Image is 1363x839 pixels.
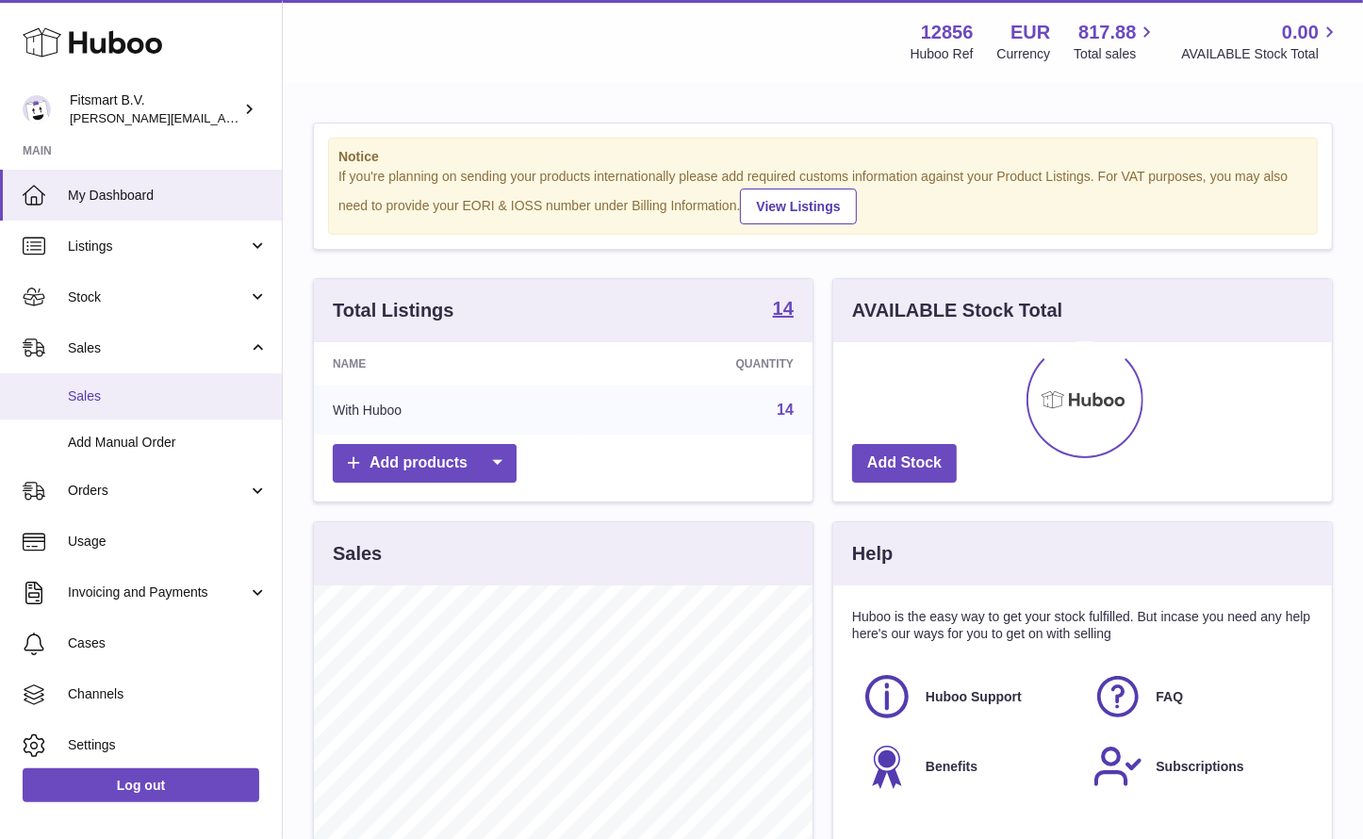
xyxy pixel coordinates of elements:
[926,688,1022,706] span: Huboo Support
[338,168,1307,224] div: If you're planning on sending your products internationally please add required customs informati...
[23,95,51,123] img: jonathan@leaderoo.com
[68,736,268,754] span: Settings
[68,339,248,357] span: Sales
[773,299,794,321] a: 14
[333,444,517,483] a: Add products
[777,402,794,418] a: 14
[852,541,893,567] h3: Help
[862,741,1074,792] a: Benefits
[1010,20,1050,45] strong: EUR
[1181,45,1340,63] span: AVAILABLE Stock Total
[68,238,248,255] span: Listings
[70,91,239,127] div: Fitsmart B.V.
[68,187,268,205] span: My Dashboard
[773,299,794,318] strong: 14
[68,634,268,652] span: Cases
[921,20,974,45] strong: 12856
[997,45,1051,63] div: Currency
[1092,741,1305,792] a: Subscriptions
[314,386,577,435] td: With Huboo
[852,444,957,483] a: Add Stock
[333,298,454,323] h3: Total Listings
[68,434,268,452] span: Add Manual Order
[338,148,1307,166] strong: Notice
[862,671,1074,722] a: Huboo Support
[68,482,248,500] span: Orders
[68,685,268,703] span: Channels
[852,608,1313,644] p: Huboo is the easy way to get your stock fulfilled. But incase you need any help here's our ways f...
[68,533,268,551] span: Usage
[1092,671,1305,722] a: FAQ
[852,298,1062,323] h3: AVAILABLE Stock Total
[70,110,378,125] span: [PERSON_NAME][EMAIL_ADDRESS][DOMAIN_NAME]
[23,768,259,802] a: Log out
[333,541,382,567] h3: Sales
[1078,20,1136,45] span: 817.88
[926,758,977,776] span: Benefits
[1282,20,1319,45] span: 0.00
[68,387,268,405] span: Sales
[1157,688,1184,706] span: FAQ
[1074,45,1158,63] span: Total sales
[68,288,248,306] span: Stock
[68,584,248,601] span: Invoicing and Payments
[314,342,577,386] th: Name
[577,342,813,386] th: Quantity
[740,189,856,224] a: View Listings
[1181,20,1340,63] a: 0.00 AVAILABLE Stock Total
[911,45,974,63] div: Huboo Ref
[1074,20,1158,63] a: 817.88 Total sales
[1157,758,1244,776] span: Subscriptions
